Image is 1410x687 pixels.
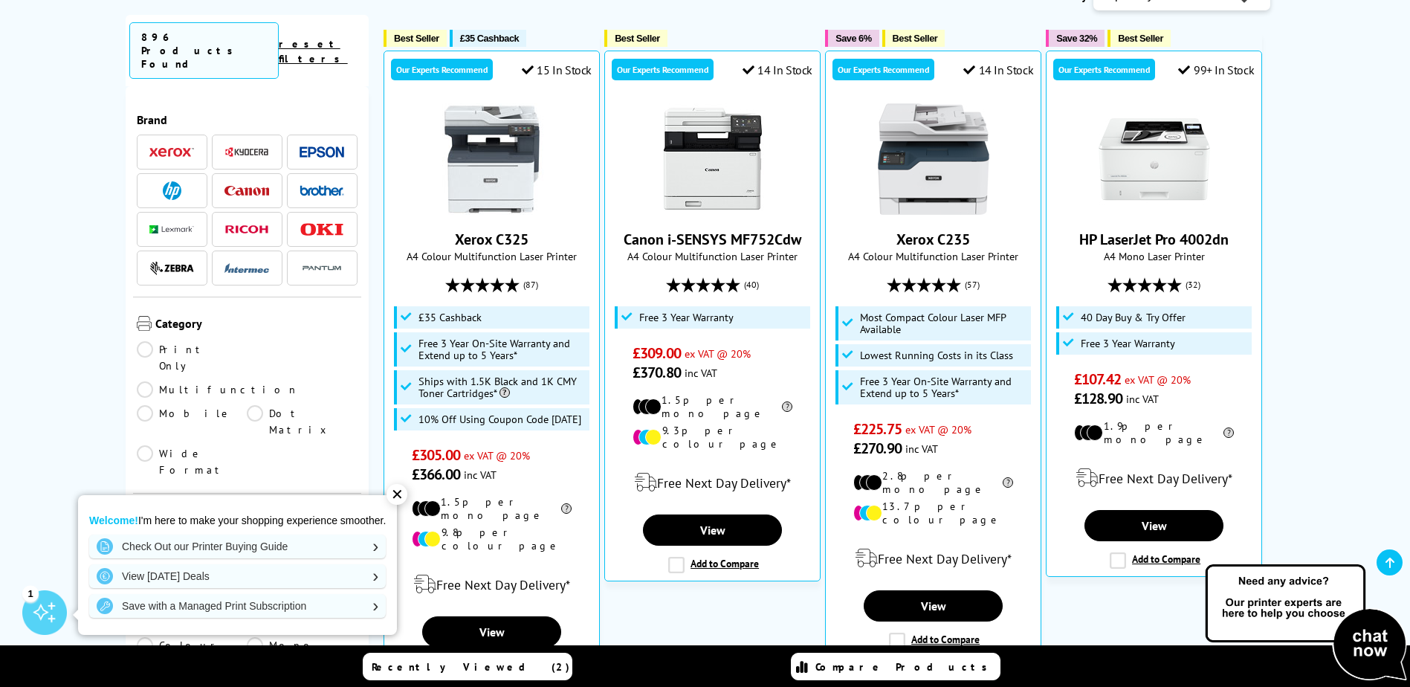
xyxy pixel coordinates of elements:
div: modal_delivery [1054,457,1254,499]
a: View [422,616,560,648]
span: inc VAT [685,366,717,380]
a: View [1084,510,1223,541]
span: £35 Cashback [460,33,519,44]
a: Pantum [300,259,344,277]
a: Mobile [137,405,248,438]
span: Recently Viewed (2) [372,660,570,674]
span: ex VAT @ 20% [905,422,971,436]
span: ex VAT @ 20% [1125,372,1191,387]
a: HP LaserJet Pro 4002dn [1099,203,1210,218]
div: 99+ In Stock [1178,62,1254,77]
div: modal_delivery [612,462,812,503]
a: Recently Viewed (2) [363,653,572,680]
span: Lowest Running Costs in its Class [860,349,1013,361]
span: Brand [137,112,358,127]
span: Most Compact Colour Laser MFP Available [860,312,1028,335]
span: £370.80 [633,363,681,382]
a: Xerox C325 [455,230,528,249]
a: Brother [300,181,344,200]
span: Free 3 Year On-Site Warranty and Extend up to 5 Years* [860,375,1028,399]
p: I'm here to make your shopping experience smoother. [89,514,386,527]
a: Zebra [149,259,194,277]
span: £225.75 [853,419,902,439]
img: Ricoh [224,225,269,233]
span: Best Seller [893,33,938,44]
span: Save 6% [835,33,871,44]
a: Xerox C325 [436,203,548,218]
div: 14 In Stock [743,62,812,77]
button: Best Seller [882,30,945,47]
strong: Welcome! [89,515,138,526]
span: (40) [744,271,759,299]
img: Xerox [149,147,194,158]
img: Xerox C235 [878,103,989,215]
button: £35 Cashback [450,30,526,47]
img: Canon i-SENSYS MF752Cdw [657,103,769,215]
div: Our Experts Recommend [832,59,934,80]
button: Save 32% [1046,30,1105,47]
a: HP [149,181,194,200]
a: Canon i-SENSYS MF752Cdw [657,203,769,218]
div: modal_delivery [392,564,592,605]
span: Category [155,316,358,334]
img: HP LaserJet Pro 4002dn [1099,103,1210,215]
li: 13.7p per colour page [853,500,1013,526]
a: Intermec [224,259,269,277]
a: Xerox [149,143,194,161]
div: Our Experts Recommend [612,59,714,80]
img: Category [137,316,152,331]
span: £270.90 [853,439,902,458]
li: 1.9p per mono page [1074,419,1234,446]
a: Kyocera [224,143,269,161]
a: Lexmark [149,220,194,239]
span: Free 3 Year Warranty [1081,338,1175,349]
div: 1 [22,585,39,601]
li: 1.5p per mono page [633,393,792,420]
span: Ships with 1.5K Black and 1K CMY Toner Cartridges* [418,375,586,399]
span: A4 Mono Laser Printer [1054,249,1254,263]
label: Add to Compare [668,557,759,573]
a: Multifunction [137,381,299,398]
a: Ricoh [224,220,269,239]
span: ex VAT @ 20% [464,448,530,462]
a: Check Out our Printer Buying Guide [89,535,386,558]
div: modal_delivery [833,538,1033,579]
span: A4 Colour Multifunction Laser Printer [612,249,812,263]
button: Best Seller [604,30,667,47]
a: HP LaserJet Pro 4002dn [1079,230,1229,249]
a: Canon i-SENSYS MF752Cdw [624,230,801,249]
li: 9.3p per colour page [633,424,792,451]
a: Epson [300,143,344,161]
img: Kyocera [224,146,269,158]
img: Canon [224,186,269,196]
span: Free 3 Year On-Site Warranty and Extend up to 5 Years* [418,338,586,361]
a: Xerox C235 [896,230,970,249]
span: Free 3 Year Warranty [639,312,734,323]
span: £35 Cashback [418,312,482,323]
a: Colour [137,637,248,654]
span: (87) [523,271,538,299]
span: Best Seller [394,33,439,44]
span: inc VAT [905,442,938,456]
a: Dot Matrix [247,405,358,438]
li: 2.8p per mono page [853,469,1013,496]
span: £305.00 [412,445,460,465]
span: inc VAT [464,468,497,482]
span: Best Seller [615,33,660,44]
div: Our Experts Recommend [1053,59,1155,80]
a: reset filters [279,37,348,65]
li: 1.5p per mono page [412,495,572,522]
button: Best Seller [1107,30,1171,47]
img: Brother [300,185,344,196]
span: (32) [1186,271,1200,299]
a: Save with a Managed Print Subscription [89,594,386,618]
a: OKI [300,220,344,239]
span: £107.42 [1074,370,1121,389]
img: Xerox C325 [436,103,548,215]
a: View [864,590,1002,622]
span: Compare Products [815,660,995,674]
div: ✕ [387,484,407,505]
span: £128.90 [1074,389,1122,408]
span: ex VAT @ 20% [685,346,751,361]
img: Intermec [224,263,269,274]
